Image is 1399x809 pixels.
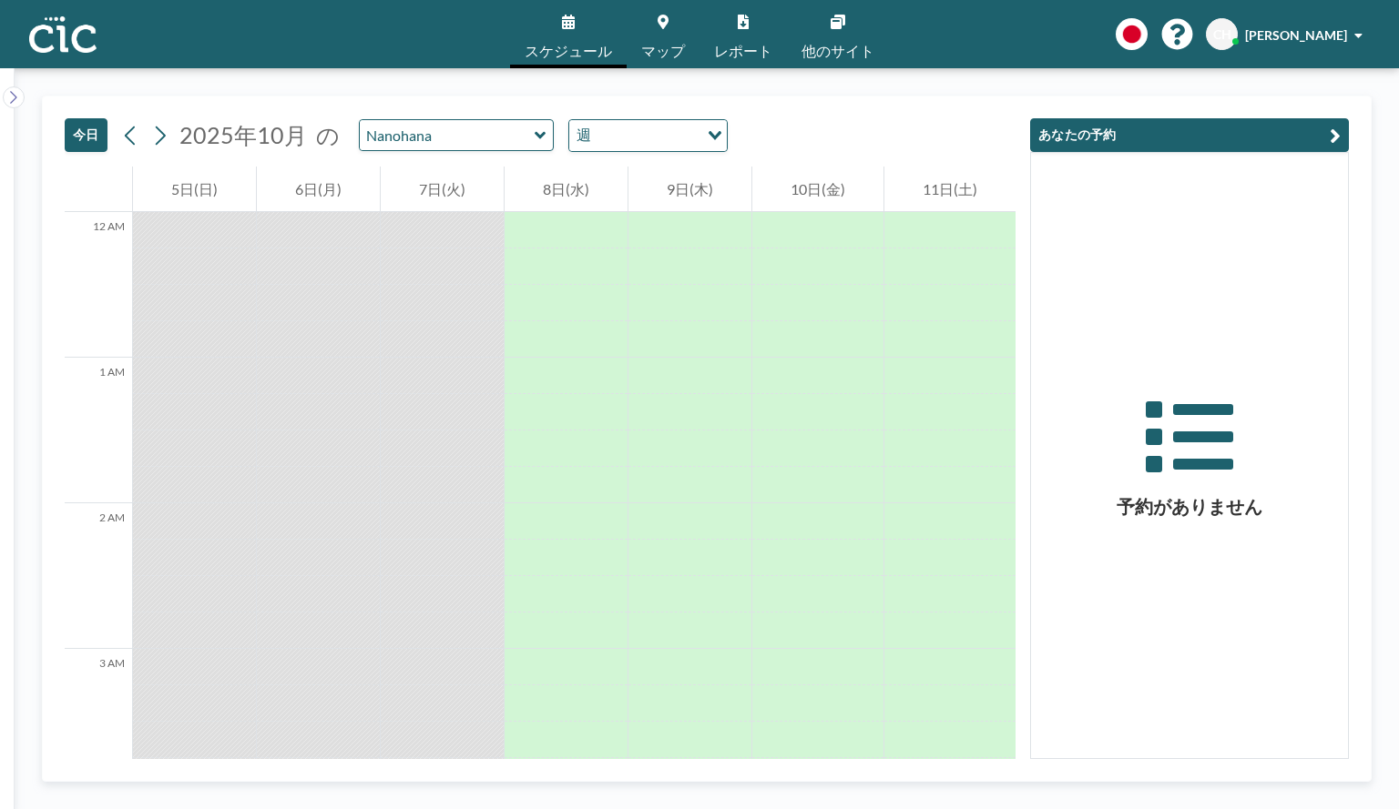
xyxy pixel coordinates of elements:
[65,503,132,649] div: 2 AM
[65,212,132,358] div: 12 AM
[65,118,107,152] button: 今日
[628,167,751,212] div: 9日(木)
[752,167,883,212] div: 10日(金)
[714,44,772,58] span: レポート
[573,124,595,147] span: 週
[381,167,504,212] div: 7日(火)
[133,167,256,212] div: 5日(日)
[1245,27,1347,43] span: [PERSON_NAME]
[1030,118,1349,152] button: あなたの予約
[179,121,307,148] span: 2025年10月
[641,44,685,58] span: マップ
[597,124,697,147] input: Search for option
[1031,495,1348,518] h3: 予約がありません
[65,358,132,503] div: 1 AM
[360,120,535,150] input: Nanohana
[257,167,380,212] div: 6日(月)
[29,16,97,53] img: organization-logo
[525,44,612,58] span: スケジュール
[802,44,874,58] span: 他のサイト
[1213,26,1231,43] span: CH
[569,120,727,151] div: Search for option
[316,121,340,149] span: の
[884,167,1016,212] div: 11日(土)
[65,649,132,794] div: 3 AM
[505,167,628,212] div: 8日(水)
